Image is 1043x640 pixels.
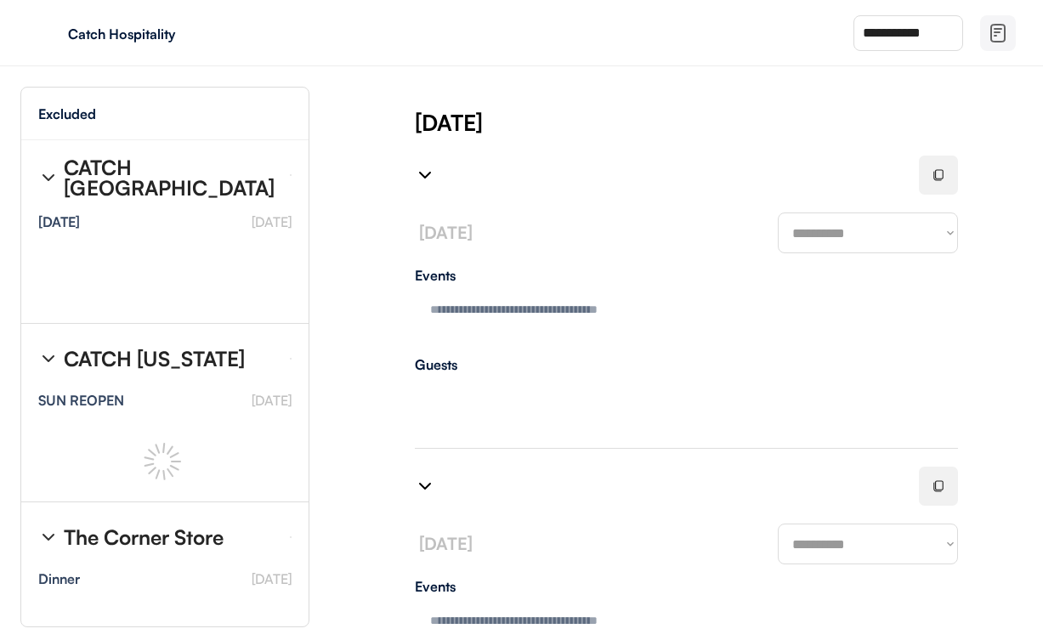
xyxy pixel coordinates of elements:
[419,533,473,554] font: [DATE]
[34,20,61,47] img: yH5BAEAAAAALAAAAAABAAEAAAIBRAA7
[38,167,59,188] img: chevron-right%20%281%29.svg
[252,213,292,230] font: [DATE]
[252,392,292,409] font: [DATE]
[415,358,958,371] div: Guests
[419,222,473,243] font: [DATE]
[38,394,124,407] div: SUN REOPEN
[38,572,80,586] div: Dinner
[988,23,1008,43] img: file-02.svg
[415,269,958,282] div: Events
[415,580,958,593] div: Events
[38,348,59,369] img: chevron-right%20%281%29.svg
[415,107,1043,138] div: [DATE]
[64,348,245,369] div: CATCH [US_STATE]
[64,157,276,198] div: CATCH [GEOGRAPHIC_DATA]
[38,107,96,121] div: Excluded
[38,215,80,229] div: [DATE]
[415,165,435,185] img: chevron-right%20%281%29.svg
[64,527,224,547] div: The Corner Store
[38,527,59,547] img: chevron-right%20%281%29.svg
[68,27,282,41] div: Catch Hospitality
[415,476,435,496] img: chevron-right%20%281%29.svg
[252,570,292,587] font: [DATE]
